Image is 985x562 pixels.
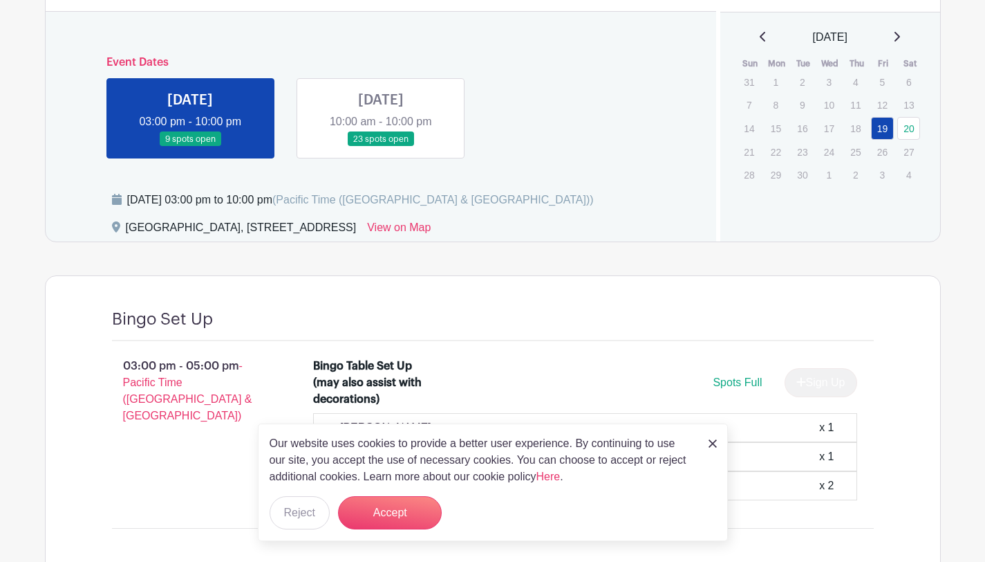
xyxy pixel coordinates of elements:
[871,117,894,140] a: 19
[897,141,920,163] p: 27
[897,117,920,140] a: 20
[126,219,357,242] div: [GEOGRAPHIC_DATA], [STREET_ADDRESS]
[270,496,330,529] button: Reject
[764,118,787,139] p: 15
[790,57,817,71] th: Tue
[897,57,923,71] th: Sat
[818,71,841,93] p: 3
[818,118,841,139] p: 17
[871,164,894,185] p: 3
[897,164,920,185] p: 4
[764,164,787,185] p: 29
[90,352,292,430] p: 03:00 pm - 05:00 pm
[709,439,717,448] img: close_button-5f87c8562297e5c2d7936805f587ecaba9071eb48480494691a3f1689db116b3.svg
[844,94,867,116] p: 11
[791,71,814,93] p: 2
[764,94,787,116] p: 8
[738,164,760,185] p: 28
[536,471,561,482] a: Here
[340,419,431,436] p: [PERSON_NAME]
[791,141,814,163] p: 23
[95,56,667,69] h6: Event Dates
[738,118,760,139] p: 14
[818,164,841,185] p: 1
[819,478,834,494] div: x 2
[871,94,894,116] p: 12
[738,94,760,116] p: 7
[844,118,867,139] p: 18
[737,57,764,71] th: Sun
[791,94,814,116] p: 9
[367,219,431,242] a: View on Map
[871,71,894,93] p: 5
[897,71,920,93] p: 6
[272,194,594,206] span: (Pacific Time ([GEOGRAPHIC_DATA] & [GEOGRAPHIC_DATA]))
[791,118,814,139] p: 16
[764,141,787,163] p: 22
[871,141,894,163] p: 26
[713,377,762,388] span: Spots Full
[738,71,760,93] p: 31
[270,435,694,485] p: Our website uses cookies to provide a better user experience. By continuing to use our site, you ...
[818,94,841,116] p: 10
[764,57,791,71] th: Mon
[338,496,442,529] button: Accept
[127,192,594,208] div: [DATE] 03:00 pm to 10:00 pm
[844,71,867,93] p: 4
[819,448,834,465] div: x 1
[764,71,787,93] p: 1
[844,141,867,163] p: 25
[112,309,213,329] h4: Bingo Set Up
[817,57,844,71] th: Wed
[870,57,897,71] th: Fri
[813,29,847,46] span: [DATE]
[843,57,870,71] th: Thu
[791,164,814,185] p: 30
[818,141,841,163] p: 24
[313,358,433,408] div: Bingo Table Set Up (may also assist with decorations)
[738,141,760,163] p: 21
[844,164,867,185] p: 2
[819,419,834,436] div: x 1
[897,94,920,116] p: 13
